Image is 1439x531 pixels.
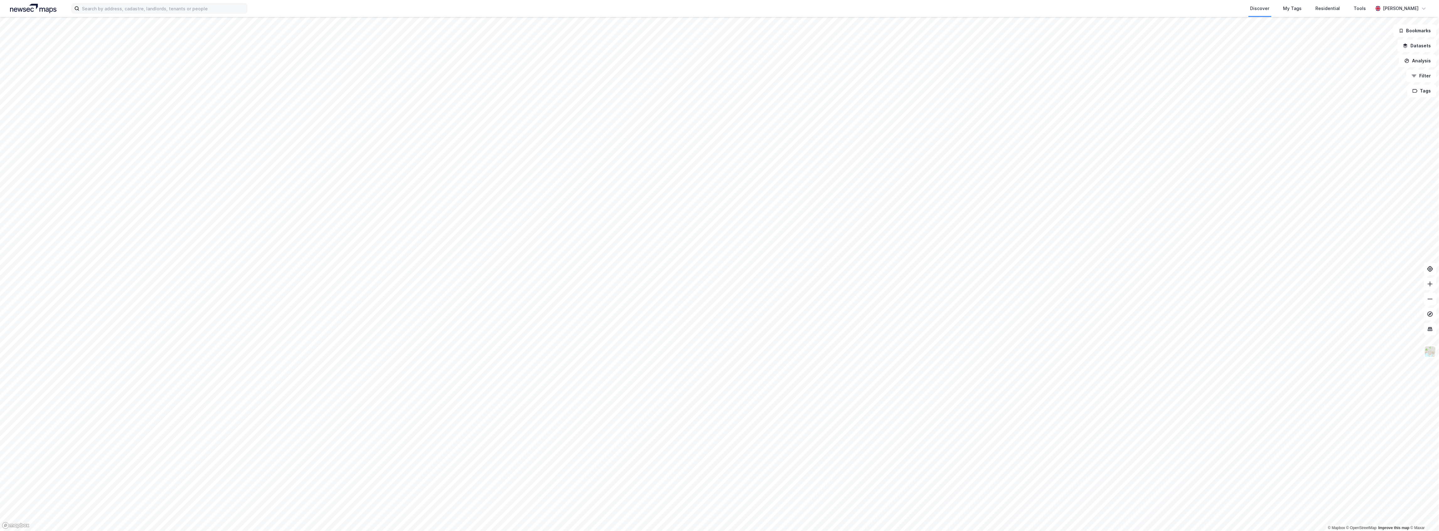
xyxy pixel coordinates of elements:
div: [PERSON_NAME] [1383,5,1419,12]
button: Tags [1407,85,1436,97]
a: OpenStreetMap [1346,526,1377,530]
button: Filter [1406,70,1436,82]
button: Datasets [1398,39,1436,52]
div: Tools [1354,5,1366,12]
a: Improve this map [1378,526,1410,530]
iframe: Chat Widget [1408,501,1439,531]
button: Analysis [1399,55,1436,67]
img: logo.a4113a55bc3d86da70a041830d287a7e.svg [10,4,56,13]
div: Kontrollprogram for chat [1408,501,1439,531]
button: Bookmarks [1394,24,1436,37]
img: Z [1424,346,1436,358]
a: Mapbox [1328,526,1345,530]
input: Search by address, cadastre, landlords, tenants or people [79,4,247,13]
div: Residential [1316,5,1340,12]
div: My Tags [1283,5,1302,12]
a: Mapbox homepage [2,522,29,529]
div: Discover [1250,5,1270,12]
